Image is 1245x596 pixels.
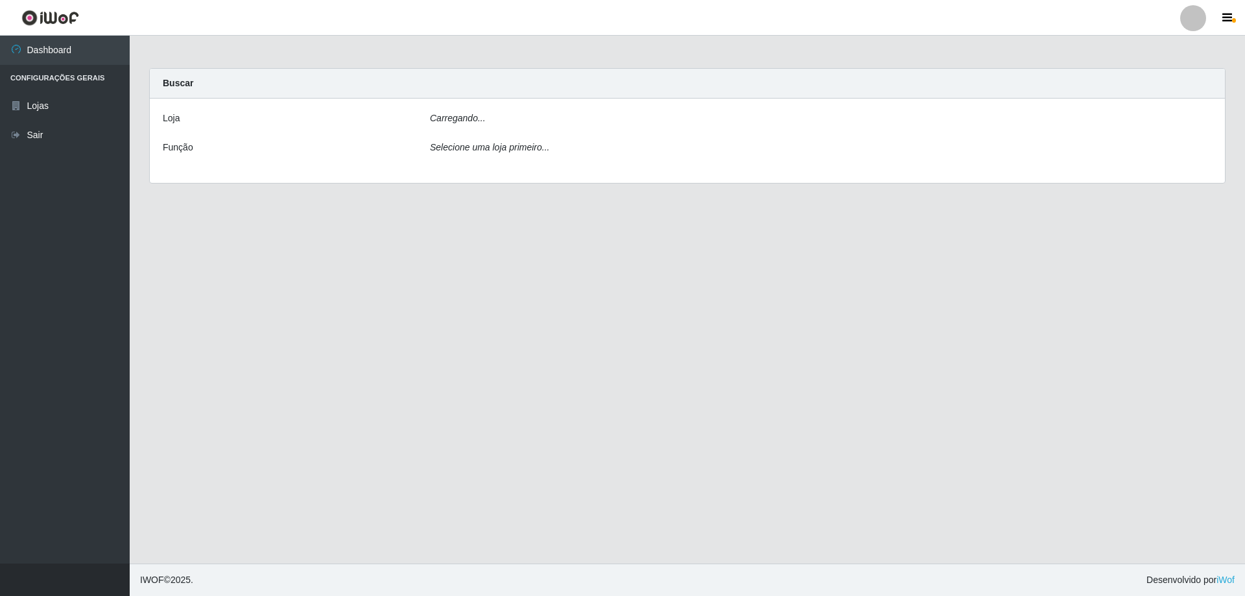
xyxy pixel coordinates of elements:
label: Função [163,141,193,154]
span: IWOF [140,575,164,585]
i: Carregando... [430,113,486,123]
label: Loja [163,112,180,125]
span: Desenvolvido por [1146,573,1235,587]
a: iWof [1216,575,1235,585]
strong: Buscar [163,78,193,88]
i: Selecione uma loja primeiro... [430,142,549,152]
img: CoreUI Logo [21,10,79,26]
span: © 2025 . [140,573,193,587]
